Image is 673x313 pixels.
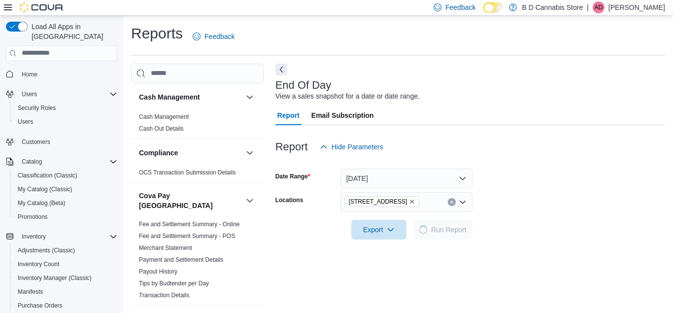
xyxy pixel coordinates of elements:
span: Load All Apps in [GEOGRAPHIC_DATA] [28,22,117,41]
button: Cova Pay [GEOGRAPHIC_DATA] [139,191,242,210]
a: Cash Management [139,113,189,120]
h1: Reports [131,24,183,43]
a: Merchant Statement [139,244,192,251]
span: Users [14,116,117,128]
span: Inventory Count [18,260,60,268]
span: Fee and Settlement Summary - Online [139,220,240,228]
label: Locations [275,196,303,204]
a: Users [14,116,37,128]
button: Promotions [10,210,121,224]
a: OCS Transaction Submission Details [139,169,236,176]
span: Adjustments (Classic) [18,246,75,254]
button: Clear input [448,198,456,206]
span: Export [357,220,401,240]
span: Catalog [22,158,42,166]
button: Next [275,64,287,75]
span: Feedback [445,2,475,12]
a: Payment and Settlement Details [139,256,223,263]
span: My Catalog (Classic) [14,183,117,195]
a: Tips by Budtender per Day [139,280,209,287]
span: Payout History [139,268,177,276]
button: Cash Management [244,91,256,103]
button: Purchase Orders [10,299,121,313]
span: Purchase Orders [18,302,63,310]
h3: End Of Day [275,79,332,91]
span: Adjustments (Classic) [14,244,117,256]
button: Catalog [2,155,121,169]
span: Inventory Manager (Classic) [18,274,92,282]
button: My Catalog (Classic) [10,182,121,196]
span: Inventory [18,231,117,243]
span: Fee and Settlement Summary - POS [139,232,235,240]
span: Payment and Settlement Details [139,256,223,264]
div: Cova Pay [GEOGRAPHIC_DATA] [131,218,264,305]
img: Cova [20,2,64,12]
button: Cash Management [139,92,242,102]
span: Security Roles [18,104,56,112]
a: Home [18,69,41,80]
span: Users [18,88,117,100]
span: Classification (Classic) [14,170,117,181]
p: [PERSON_NAME] [608,1,665,13]
span: Manifests [18,288,43,296]
a: Inventory Manager (Classic) [14,272,96,284]
button: Users [18,88,41,100]
button: Home [2,67,121,81]
span: OCS Transaction Submission Details [139,169,236,176]
div: View a sales snapshot for a date or date range. [275,91,420,102]
button: Customers [2,135,121,149]
span: Users [22,90,37,98]
a: Security Roles [14,102,60,114]
h3: Compliance [139,148,178,158]
button: Security Roles [10,101,121,115]
button: Compliance [244,147,256,159]
button: Users [2,87,121,101]
span: Home [18,68,117,80]
button: Users [10,115,121,129]
span: Inventory [22,233,46,241]
span: Inventory Count [14,258,117,270]
button: Inventory Manager (Classic) [10,271,121,285]
span: Loading [418,224,429,235]
span: My Catalog (Classic) [18,185,72,193]
span: Cash Out Details [139,125,184,133]
div: Compliance [131,167,264,182]
button: Catalog [18,156,46,168]
span: Transaction Details [139,291,189,299]
h3: Cash Management [139,92,200,102]
p: | [587,1,589,13]
a: My Catalog (Classic) [14,183,76,195]
a: Cash Out Details [139,125,184,132]
h3: Report [275,141,308,153]
button: Classification (Classic) [10,169,121,182]
p: B D Cannabis Store [522,1,583,13]
span: Email Subscription [311,105,374,125]
span: Promotions [18,213,48,221]
a: Fee and Settlement Summary - POS [139,233,235,240]
a: Inventory Count [14,258,64,270]
span: 213 City Centre Mall [344,196,420,207]
div: Cash Management [131,111,264,139]
button: Manifests [10,285,121,299]
button: Remove 213 City Centre Mall from selection in this group [409,199,415,205]
a: Manifests [14,286,47,298]
span: Report [277,105,300,125]
button: Inventory Count [10,257,121,271]
a: Customers [18,136,54,148]
span: Promotions [14,211,117,223]
button: Inventory [18,231,50,243]
a: Transaction Details [139,292,189,299]
span: Feedback [204,32,235,41]
span: Customers [22,138,50,146]
button: Inventory [2,230,121,243]
a: My Catalog (Beta) [14,197,69,209]
span: Manifests [14,286,117,298]
span: Inventory Manager (Classic) [14,272,117,284]
button: LoadingRun Report [413,220,472,240]
button: [DATE] [340,169,472,188]
span: Catalog [18,156,117,168]
div: Aman Dhillon [593,1,605,13]
a: Payout History [139,268,177,275]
